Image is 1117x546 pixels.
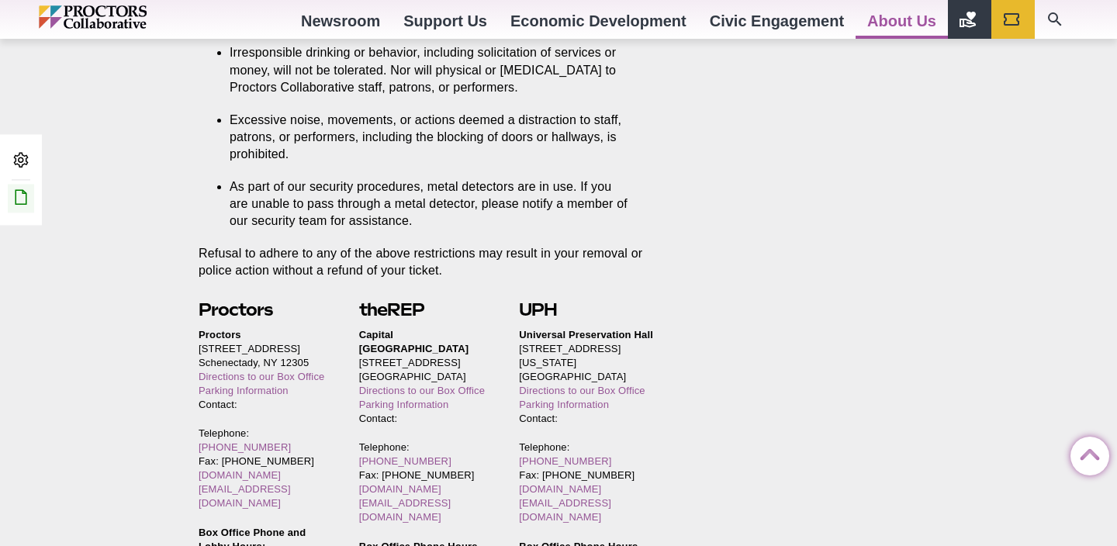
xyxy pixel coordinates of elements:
[39,5,213,29] img: Proctors logo
[519,385,645,396] a: Directions to our Box Office
[199,385,289,396] a: Parking Information
[199,483,291,509] a: [EMAIL_ADDRESS][DOMAIN_NAME]
[8,185,34,213] a: Edit this Post/Page
[519,455,611,467] a: [PHONE_NUMBER]
[1070,437,1101,468] a: Back to Top
[359,441,495,524] p: Telephone: Fax: [PHONE_NUMBER]
[519,298,655,322] h2: UPH
[519,328,655,426] p: [STREET_ADDRESS][US_STATE] [GEOGRAPHIC_DATA] Contact:
[519,399,609,410] a: Parking Information
[359,329,469,354] strong: Capital [GEOGRAPHIC_DATA]
[359,385,485,396] a: Directions to our Box Office
[199,329,241,340] strong: Proctors
[359,455,451,467] a: [PHONE_NUMBER]
[199,298,334,322] h2: Proctors
[199,245,655,279] p: Refusal to adhere to any of the above restrictions may result in your removal or police action wi...
[359,399,449,410] a: Parking Information
[199,441,291,453] a: [PHONE_NUMBER]
[519,483,601,495] a: [DOMAIN_NAME]
[199,371,324,382] a: Directions to our Box Office
[359,328,495,426] p: [STREET_ADDRESS] [GEOGRAPHIC_DATA] Contact:
[230,112,631,163] li: Excessive noise, movements, or actions deemed a distraction to staff, patrons, or performers, inc...
[519,497,611,523] a: [EMAIL_ADDRESS][DOMAIN_NAME]
[359,497,451,523] a: [EMAIL_ADDRESS][DOMAIN_NAME]
[359,483,441,495] a: [DOMAIN_NAME]
[519,329,653,340] strong: Universal Preservation Hall
[230,44,631,95] li: Irresponsible drinking or behavior, including solicitation of services or money, will not be tole...
[199,328,334,412] p: [STREET_ADDRESS] Schenectady, NY 12305 Contact:
[230,178,631,230] li: As part of our security procedures, metal detectors are in use. If you are unable to pass through...
[8,147,34,176] a: Admin Area
[199,469,281,481] a: [DOMAIN_NAME]
[359,298,495,322] h2: theREP
[519,441,655,524] p: Telephone: Fax: [PHONE_NUMBER]
[199,427,334,510] p: Telephone: Fax: [PHONE_NUMBER]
